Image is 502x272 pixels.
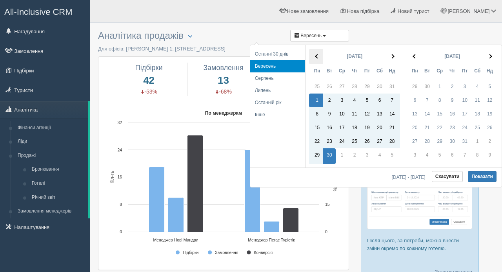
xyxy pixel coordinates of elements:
text: 0 [325,230,327,234]
td: 19 [484,107,498,121]
a: Замовлення 13 -68% [194,63,253,96]
td: 7 [386,94,400,107]
td: 19 [361,121,373,135]
td: 4 [348,94,361,107]
td: 13 [373,107,386,121]
a: Річний звіт [28,191,88,205]
td: 10 [336,107,348,121]
td: 27 [336,78,348,94]
td: 25 [309,78,323,94]
td: 5 [386,148,400,164]
button: Скасувати [432,171,463,182]
td: 6 [407,94,421,107]
text: Конверсія [254,250,273,255]
td: 5 [433,148,446,164]
span: Вересень [300,33,322,38]
td: 30 [446,135,458,148]
td: 27 [407,135,421,148]
td: 31 [386,78,400,94]
span: Нова підбірка [347,8,380,14]
button: Показати [468,171,497,182]
td: 7 [458,148,471,164]
td: 22 [309,135,323,148]
td: 29 [407,78,421,94]
svg: По менеджерам [104,107,343,264]
td: 25 [471,121,484,135]
text: Підбірки [183,250,198,255]
td: 12 [361,107,373,121]
td: 6 [446,148,458,164]
span: 13 [194,73,253,88]
td: 30 [323,148,336,164]
td: 6 [373,94,386,107]
a: Фінанси агенції [14,121,88,135]
td: 13 [407,107,421,121]
li: Інше [250,109,305,121]
td: 2 [484,135,498,148]
li: Останні 30 днів [250,48,305,60]
span: -53% [140,88,157,95]
th: Пн [407,64,421,78]
td: 1 [309,94,323,107]
a: Підбірки 42 -53% [116,63,181,96]
td: 15 [309,121,323,135]
td: 24 [458,121,471,135]
td: 5 [484,78,498,94]
a: Готелі [28,177,88,191]
th: Сб [373,64,386,78]
td: 29 [361,78,373,94]
span: [DATE] - [DATE] [391,175,428,180]
td: 1 [471,135,484,148]
td: 17 [336,121,348,135]
td: 7 [421,94,433,107]
td: 8 [471,148,484,164]
a: Замовлення менеджерів [14,204,88,218]
li: Вересень [250,60,305,72]
td: 2 [348,148,361,164]
td: 18 [471,107,484,121]
th: Сб [471,64,484,78]
td: 1 [336,148,348,164]
td: 26 [323,78,336,94]
td: 4 [421,148,433,164]
th: Ср [336,64,348,78]
span: Замовлення [203,64,244,72]
text: Менеджер Нові Мандри [153,238,198,242]
text: По менеджерам [205,110,242,116]
li: Липень [250,85,305,97]
th: Ср [433,64,446,78]
button: Вересень [290,30,349,41]
td: 18 [348,121,361,135]
td: 3 [361,148,373,164]
h3: Аналітика продажів [98,31,349,41]
td: 8 [309,107,323,121]
td: 16 [446,107,458,121]
td: 29 [309,148,323,164]
td: 3 [336,94,348,107]
th: Вт [323,64,336,78]
span: [PERSON_NAME] [447,8,489,14]
th: Пт [361,64,373,78]
td: 31 [458,135,471,148]
td: 28 [421,135,433,148]
td: 28 [386,135,400,148]
text: Замовлення [215,250,238,255]
td: 4 [373,148,386,164]
th: Пт [458,64,471,78]
a: Ліди [14,135,88,149]
a: Бронювання [28,162,88,177]
td: 9 [323,107,336,121]
td: 26 [361,135,373,148]
td: 3 [407,148,421,164]
td: 26 [484,121,498,135]
td: 28 [348,78,361,94]
td: 21 [386,121,400,135]
td: 14 [421,107,433,121]
span: -68% [215,88,232,95]
td: 1 [433,78,446,94]
text: 0 [120,230,122,234]
img: %D0%BF%D1%96%D0%B4%D0%B1%D1%96%D1%80%D0%BA%D0%B0-%D0%B0%D0%B2%D1%96%D0%B0-2-%D1%81%D1%80%D0%BC-%D... [367,177,472,229]
td: 30 [373,78,386,94]
th: [DATE] [323,49,386,64]
td: 29 [433,135,446,148]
